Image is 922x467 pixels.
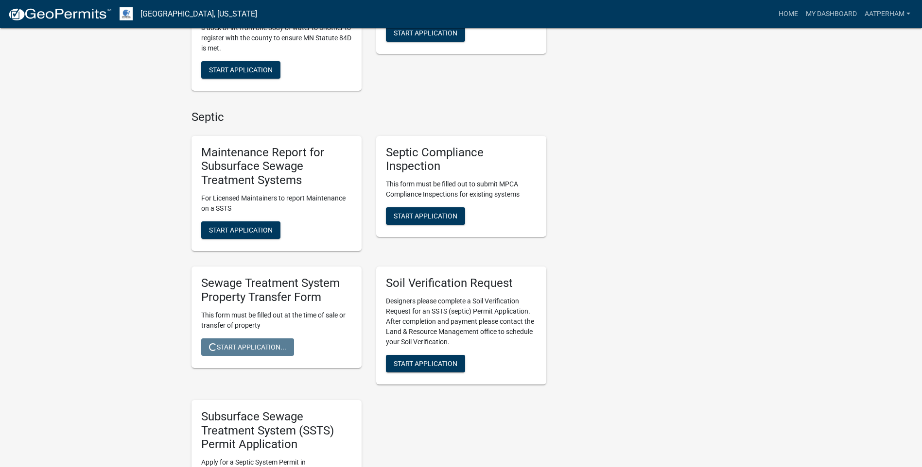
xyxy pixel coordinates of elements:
[386,24,465,42] button: Start Application
[394,212,457,220] span: Start Application
[209,66,273,73] span: Start Application
[201,146,352,187] h5: Maintenance Report for Subsurface Sewage Treatment Systems
[386,207,465,225] button: Start Application
[201,276,352,304] h5: Sewage Treatment System Property Transfer Form
[201,221,280,239] button: Start Application
[201,310,352,331] p: This form must be filled out at the time of sale or transfer of property
[394,359,457,367] span: Start Application
[386,276,537,290] h5: Soil Verification Request
[394,29,457,36] span: Start Application
[802,5,861,23] a: My Dashboard
[201,338,294,356] button: Start Application...
[209,343,286,350] span: Start Application...
[386,179,537,200] p: This form must be filled out to submit MPCA Compliance Inspections for existing systems
[201,193,352,214] p: For Licensed Maintainers to report Maintenance on a SSTS
[386,296,537,347] p: Designers please complete a Soil Verification Request for an SSTS (septic) Permit Application. Af...
[140,6,257,22] a: [GEOGRAPHIC_DATA], [US_STATE]
[775,5,802,23] a: Home
[191,110,546,124] h4: Septic
[386,146,537,174] h5: Septic Compliance Inspection
[201,410,352,451] h5: Subsurface Sewage Treatment System (SSTS) Permit Application
[201,61,280,79] button: Start Application
[386,355,465,372] button: Start Application
[120,7,133,20] img: Otter Tail County, Minnesota
[209,226,273,234] span: Start Application
[861,5,914,23] a: AATPerham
